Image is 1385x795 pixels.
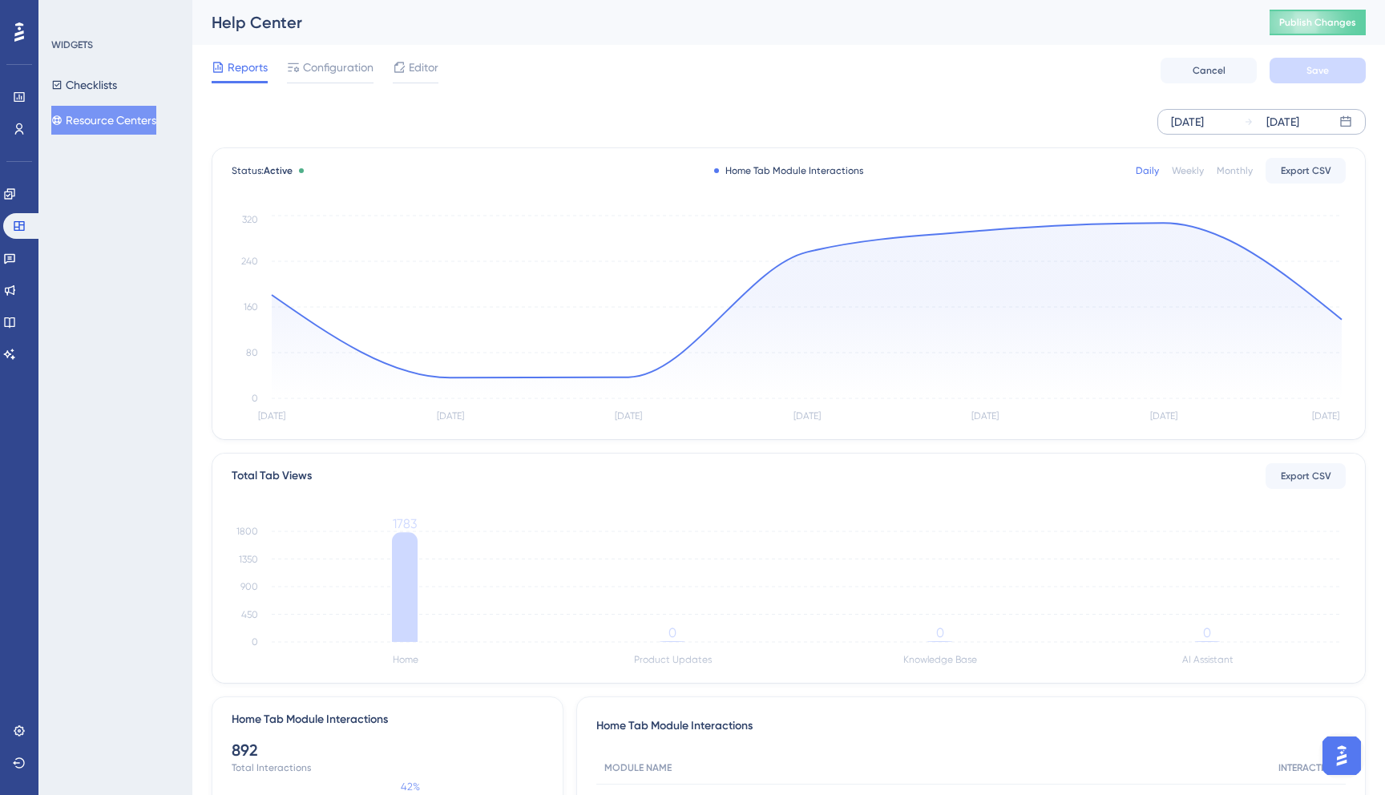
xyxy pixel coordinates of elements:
[1318,732,1366,780] iframe: UserGuiding AI Assistant Launcher
[244,301,258,313] tspan: 160
[936,625,944,640] tspan: 0
[409,58,438,77] span: Editor
[1150,410,1177,422] tspan: [DATE]
[1171,112,1204,131] div: [DATE]
[1266,158,1346,184] button: Export CSV
[1281,164,1331,177] span: Export CSV
[241,609,258,620] tspan: 450
[1279,16,1356,29] span: Publish Changes
[252,393,258,404] tspan: 0
[51,71,117,99] button: Checklists
[971,410,999,422] tspan: [DATE]
[1136,164,1159,177] div: Daily
[401,781,420,793] text: 42%
[51,38,93,51] div: WIDGETS
[239,554,258,565] tspan: 1350
[1306,64,1329,77] span: Save
[240,581,258,592] tspan: 900
[1182,654,1234,665] tspan: AI Assistant
[604,761,672,774] span: MODULE NAME
[264,165,293,176] span: Active
[596,716,753,739] span: Home Tab Module Interactions
[252,636,258,648] tspan: 0
[1266,112,1299,131] div: [DATE]
[232,164,293,177] span: Status:
[437,410,464,422] tspan: [DATE]
[903,654,977,665] tspan: Knowledge Base
[393,654,418,665] tspan: Home
[303,58,374,77] span: Configuration
[1281,470,1331,482] span: Export CSV
[393,516,417,531] tspan: 1783
[1217,164,1253,177] div: Monthly
[1193,64,1226,77] span: Cancel
[232,466,312,486] div: Total Tab Views
[714,164,863,177] div: Home Tab Module Interactions
[51,106,156,135] button: Resource Centers
[1172,164,1204,177] div: Weekly
[242,214,258,225] tspan: 320
[241,256,258,267] tspan: 240
[1278,761,1338,774] span: INTERACTION
[1312,410,1339,422] tspan: [DATE]
[258,410,285,422] tspan: [DATE]
[236,526,258,537] tspan: 1800
[1161,58,1257,83] button: Cancel
[1266,463,1346,489] button: Export CSV
[212,11,1230,34] div: Help Center
[1270,10,1366,35] button: Publish Changes
[1270,58,1366,83] button: Save
[246,347,258,358] tspan: 80
[1203,625,1211,640] tspan: 0
[228,58,268,77] span: Reports
[615,410,642,422] tspan: [DATE]
[232,739,543,761] div: 892
[793,410,821,422] tspan: [DATE]
[232,710,388,729] div: Home Tab Module Interactions
[668,625,676,640] tspan: 0
[634,654,712,665] tspan: Product Updates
